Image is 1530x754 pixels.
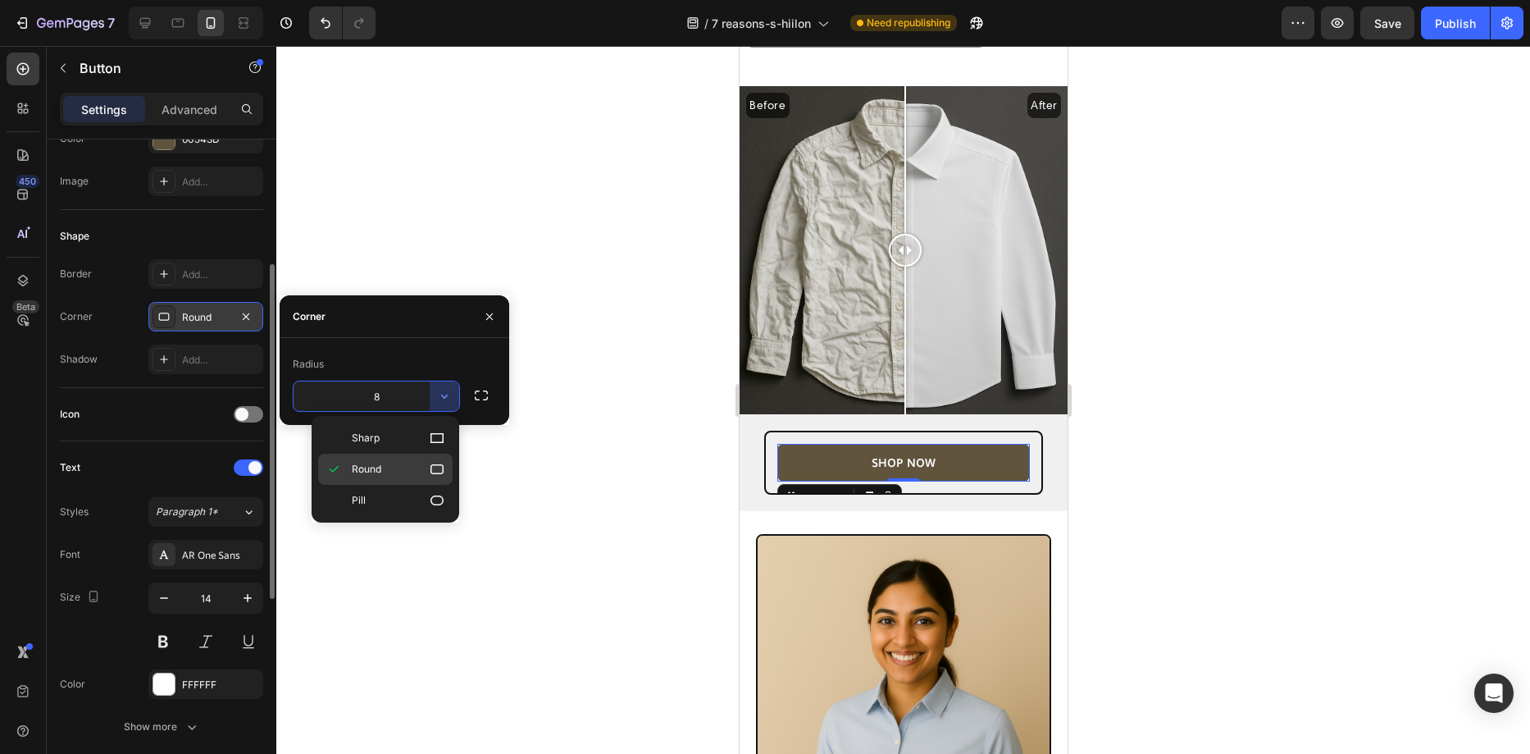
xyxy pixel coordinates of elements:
button: Show more [60,712,263,742]
p: Button [80,58,219,78]
span: Save [1374,16,1401,30]
div: Shape [60,229,89,244]
div: Corner [60,309,93,324]
div: Publish [1435,15,1476,32]
iframe: Design area [740,46,1068,754]
div: Add... [182,353,259,368]
div: Color [60,677,85,692]
button: Save [1360,7,1414,39]
div: 450 [16,175,39,188]
span: Need republishing [867,16,950,30]
div: 60543D [182,132,259,147]
span: 7 reasons-s-hiilon [712,15,811,32]
div: AR One Sans [182,548,259,563]
div: Shadow [60,352,98,367]
div: FFFFFF [182,678,259,692]
div: Icon [60,407,80,422]
p: Settings [81,101,127,118]
div: Open Intercom Messenger [1474,674,1514,713]
div: Border [60,267,92,281]
div: Image [60,174,89,189]
span: Sharp [352,431,380,446]
p: 7 [107,13,115,33]
span: / [704,15,708,32]
div: Round [182,310,230,325]
div: Add... [182,267,259,282]
div: Corner [293,309,326,324]
input: Auto [294,382,459,411]
button: 7 [7,7,122,39]
div: Radius [293,357,324,372]
div: Show more [124,719,200,735]
div: Undo/Redo [309,7,376,39]
p: Advanced [162,101,217,118]
span: Paragraph 1* [156,505,218,519]
div: Styles [60,505,89,519]
div: Text [60,460,80,475]
div: Add... [182,175,259,190]
span: Round [352,462,381,477]
div: Font [60,547,80,562]
button: Publish [1421,7,1490,39]
span: Pill [352,493,366,508]
div: Beta [12,300,39,313]
div: Size [60,587,103,609]
button: Paragraph 1* [148,497,263,527]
